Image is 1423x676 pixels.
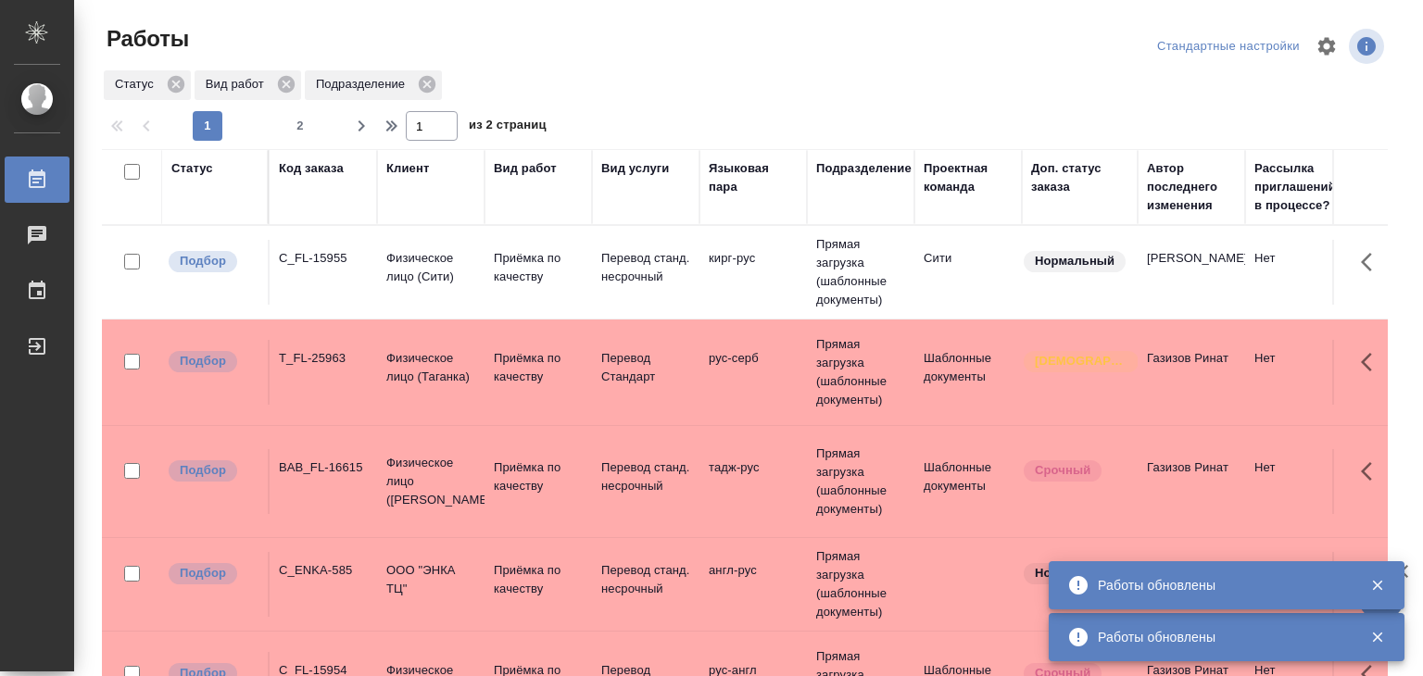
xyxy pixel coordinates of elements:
div: Можно подбирать исполнителей [167,561,258,586]
p: Вид работ [206,75,271,94]
div: Подразделение [816,159,912,178]
td: [PERSON_NAME] [1138,552,1245,617]
div: BAB_FL-16615 [279,458,368,477]
div: Проектная команда [924,159,1013,196]
div: Подразделение [305,70,442,100]
div: Вид работ [494,159,557,178]
div: Можно подбирать исполнителей [167,458,258,483]
p: Приёмка по качеству [494,249,583,286]
td: Шаблонные документы [914,449,1022,514]
button: Здесь прячутся важные кнопки [1350,240,1394,284]
div: Можно подбирать исполнителей [167,349,258,374]
td: Прямая загрузка (шаблонные документы) [807,226,914,319]
div: Языковая пара [709,159,798,196]
td: Нет [1245,340,1353,405]
div: Вид работ [195,70,301,100]
td: Газизов Ринат [1138,449,1245,514]
p: Физическое лицо ([PERSON_NAME]) [386,454,475,509]
div: Статус [104,70,191,100]
div: Вид услуги [601,159,670,178]
button: Закрыть [1358,629,1396,645]
div: Автор последнего изменения [1147,159,1236,215]
td: Шаблонные документы [914,340,1022,405]
td: Прямая загрузка (шаблонные документы) [807,435,914,528]
div: Доп. статус заказа [1031,159,1128,196]
p: Физическое лицо (Таганка) [386,349,475,386]
td: Прямая загрузка (шаблонные документы) [807,326,914,419]
p: Перевод станд. несрочный [601,458,690,495]
p: Физическое лицо (Сити) [386,249,475,286]
p: ООО "ЭНКА ТЦ" [386,561,475,598]
button: 2 [285,111,315,141]
p: [DEMOGRAPHIC_DATA] [1035,352,1127,370]
span: из 2 страниц [469,114,547,141]
button: Здесь прячутся важные кнопки [1350,552,1394,596]
td: Нет [1245,240,1353,305]
p: Подбор [180,461,226,480]
span: Работы [102,24,189,54]
td: рус-серб [699,340,807,405]
td: Сити [914,240,1022,305]
p: Перевод Стандарт [601,349,690,386]
td: тадж-рус [699,449,807,514]
button: Здесь прячутся важные кнопки [1350,340,1394,384]
td: Нет [1245,552,1353,617]
p: Нормальный [1035,564,1114,582]
p: Приёмка по качеству [494,349,583,386]
p: Срочный [1035,461,1090,480]
div: C_ENKA-585 [279,561,368,580]
td: Нет [1245,449,1353,514]
p: Подразделение [316,75,411,94]
p: Нормальный [1035,252,1114,270]
div: C_FL-15955 [279,249,368,268]
button: Закрыть [1358,577,1396,594]
div: split button [1152,32,1304,61]
button: Здесь прячутся важные кнопки [1350,449,1394,494]
span: Посмотреть информацию [1349,29,1388,64]
div: T_FL-25963 [279,349,368,368]
td: Прямая загрузка (шаблонные документы) [807,538,914,631]
p: Подбор [180,564,226,582]
p: Перевод станд. несрочный [601,249,690,286]
p: Перевод станд. несрочный [601,561,690,598]
div: Рассылка приглашений в процессе? [1254,159,1343,215]
td: кирг-рус [699,240,807,305]
p: Подбор [180,252,226,270]
div: Код заказа [279,159,344,178]
p: Подбор [180,352,226,370]
span: 2 [285,117,315,135]
p: Приёмка по качеству [494,561,583,598]
div: Работы обновлены [1098,576,1342,595]
div: Клиент [386,159,429,178]
div: Работы обновлены [1098,628,1342,646]
p: Статус [115,75,160,94]
p: Приёмка по качеству [494,458,583,495]
td: Газизов Ринат [1138,340,1245,405]
div: Статус [171,159,213,178]
td: [PERSON_NAME] [1138,240,1245,305]
div: Можно подбирать исполнителей [167,249,258,274]
td: англ-рус [699,552,807,617]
